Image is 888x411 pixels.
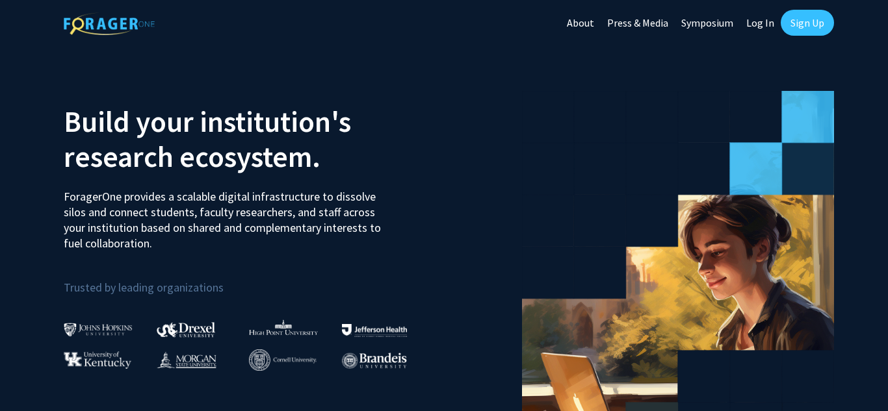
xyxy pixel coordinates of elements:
[64,179,390,251] p: ForagerOne provides a scalable digital infrastructure to dissolve silos and connect students, fac...
[64,12,155,35] img: ForagerOne Logo
[64,351,131,369] img: University of Kentucky
[833,353,878,401] iframe: Chat
[249,319,318,335] img: High Point University
[64,323,133,336] img: Johns Hopkins University
[64,104,434,174] h2: Build your institution's research ecosystem.
[249,349,317,371] img: Cornell University
[342,353,407,369] img: Brandeis University
[64,262,434,297] p: Trusted by leading organizations
[157,322,215,337] img: Drexel University
[157,351,216,368] img: Morgan State University
[342,324,407,336] img: Thomas Jefferson University
[781,10,834,36] a: Sign Up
